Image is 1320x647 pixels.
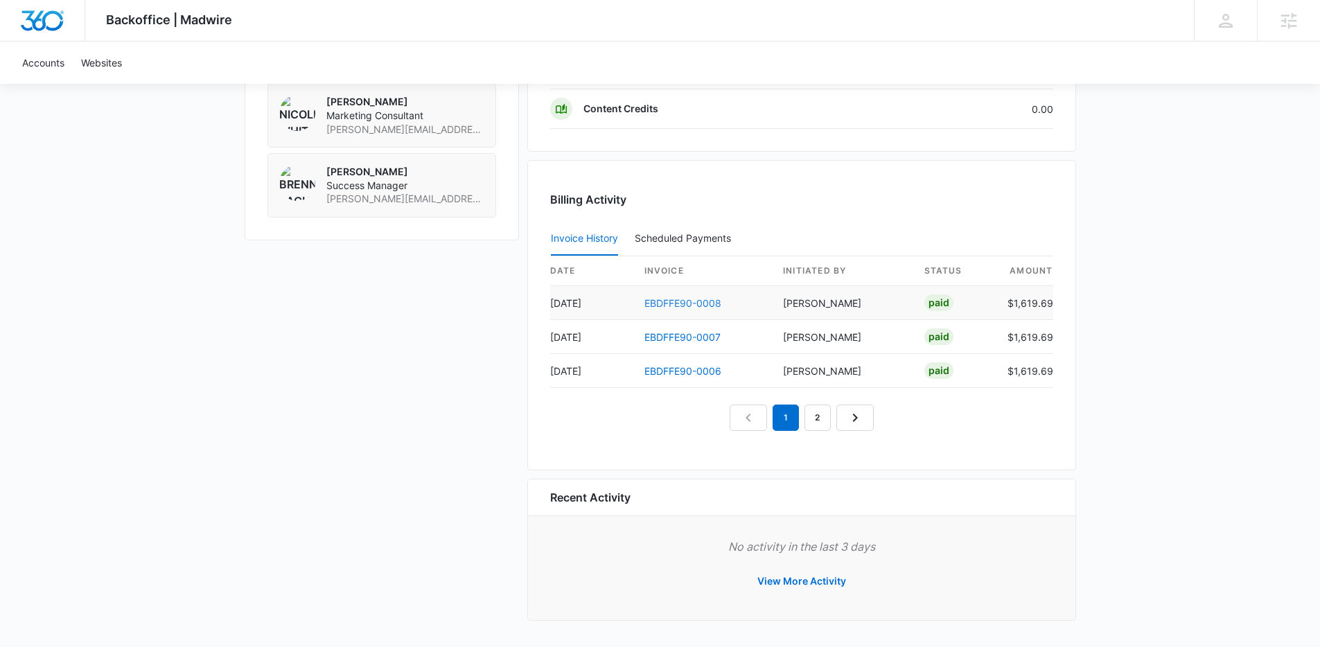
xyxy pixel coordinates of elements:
nav: Pagination [730,405,874,431]
a: EBDFFE90-0008 [644,297,721,309]
p: [PERSON_NAME] [326,165,484,179]
a: Next Page [836,405,874,431]
td: $1,619.69 [996,354,1053,388]
p: [PERSON_NAME] [326,95,484,109]
td: [DATE] [550,320,633,354]
img: Brennan Rachman [279,165,315,201]
a: Websites [73,42,130,84]
button: View More Activity [743,565,860,598]
td: [PERSON_NAME] [772,320,913,354]
a: EBDFFE90-0006 [644,365,721,377]
img: Nicole White [279,95,315,131]
td: [DATE] [550,354,633,388]
td: 0.00 [906,89,1053,129]
a: Page 2 [804,405,831,431]
button: Invoice History [551,222,618,256]
th: invoice [633,256,773,286]
span: Backoffice | Madwire [106,12,232,27]
th: amount [996,256,1053,286]
span: [PERSON_NAME][EMAIL_ADDRESS][PERSON_NAME][DOMAIN_NAME] [326,192,484,206]
td: [DATE] [550,286,633,320]
th: date [550,256,633,286]
div: Paid [924,362,953,379]
td: [PERSON_NAME] [772,354,913,388]
span: [PERSON_NAME][EMAIL_ADDRESS][DOMAIN_NAME] [326,123,484,136]
div: Scheduled Payments [635,233,737,243]
div: Paid [924,294,953,311]
a: Accounts [14,42,73,84]
a: EBDFFE90-0007 [644,331,721,343]
td: [PERSON_NAME] [772,286,913,320]
div: Paid [924,328,953,345]
th: Initiated By [772,256,913,286]
th: status [913,256,996,286]
span: Marketing Consultant [326,109,484,123]
h6: Recent Activity [550,489,631,506]
h3: Billing Activity [550,191,1053,208]
p: No activity in the last 3 days [550,538,1053,555]
p: Content Credits [583,102,658,116]
td: $1,619.69 [996,286,1053,320]
em: 1 [773,405,799,431]
span: Success Manager [326,179,484,193]
td: $1,619.69 [996,320,1053,354]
